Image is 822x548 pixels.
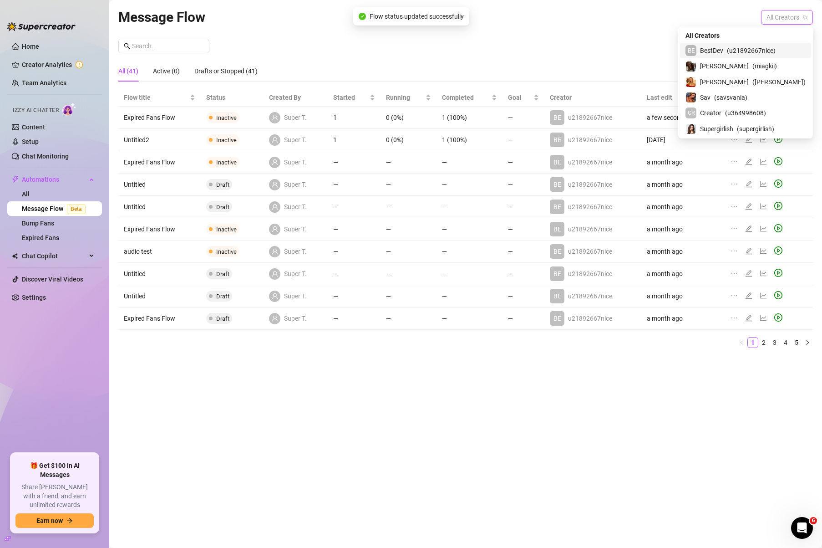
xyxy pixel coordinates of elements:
[774,224,782,232] span: play-circle
[284,246,307,256] span: Super T.
[328,174,381,196] td: —
[264,89,328,107] th: Created By
[22,138,39,145] a: Setup
[22,123,45,131] a: Content
[641,89,726,107] th: Last edit
[118,218,201,241] td: Expired Fans Flow
[553,179,561,189] span: BE
[118,174,201,196] td: Untitled
[700,92,710,102] span: Sav
[758,337,769,348] li: 2
[647,92,713,102] span: Last edit
[760,180,767,188] span: line-chart
[272,315,278,322] span: user
[22,153,69,160] a: Chat Monitoring
[731,203,738,210] span: ellipsis
[641,218,726,241] td: a month ago
[745,136,752,143] span: edit
[745,158,752,165] span: edit
[745,225,752,232] span: edit
[774,157,782,165] span: play-circle
[568,136,612,143] span: u21892667nice
[62,102,76,116] img: AI Chatter
[436,174,502,196] td: —
[791,517,813,539] iframe: Intercom live chat
[502,89,544,107] th: Goal
[731,314,738,322] span: ellipsis
[272,159,278,165] span: user
[436,107,502,129] td: 1 (100%)
[272,204,278,210] span: user
[774,269,782,277] span: play-circle
[67,204,86,214] span: Beta
[118,6,205,28] article: Message Flow
[700,61,749,71] span: [PERSON_NAME]
[544,89,641,107] th: Creator
[745,292,752,299] span: edit
[22,276,83,283] a: Discover Viral Videos
[687,109,695,118] span: CR
[153,66,180,76] div: Active (0)
[284,313,307,323] span: Super T.
[284,269,307,279] span: Super T.
[502,129,544,151] td: —
[436,196,502,218] td: —
[13,106,59,115] span: Izzy AI Chatter
[328,285,381,307] td: —
[328,241,381,263] td: —
[553,291,561,301] span: BE
[436,151,502,174] td: —
[502,151,544,174] td: —
[272,137,278,143] span: user
[328,151,381,174] td: —
[766,10,807,24] span: All Creators
[328,196,381,218] td: —
[802,337,813,348] li: Next Page
[774,291,782,299] span: play-circle
[745,180,752,188] span: edit
[272,181,278,188] span: user
[381,263,436,285] td: —
[436,89,502,107] th: Completed
[502,174,544,196] td: —
[568,181,612,188] span: u21892667nice
[328,107,381,129] td: 1
[568,114,612,121] span: u21892667nice
[272,114,278,121] span: user
[22,79,66,87] a: Team Analytics
[333,92,368,102] span: Started
[381,307,436,330] td: —
[124,43,130,49] span: search
[502,307,544,330] td: —
[774,179,782,188] span: play-circle
[502,285,544,307] td: —
[284,179,307,189] span: Super T.
[7,22,76,31] img: logo-BBDzfeDw.svg
[272,271,278,277] span: user
[700,124,733,134] span: Supergirlish
[641,241,726,263] td: a month ago
[284,224,307,234] span: Super T.
[22,234,59,241] a: Expired Fans
[22,294,46,301] a: Settings
[802,337,813,348] button: right
[641,129,726,151] td: [DATE]
[386,92,424,102] span: Running
[731,225,738,232] span: ellipsis
[687,46,695,56] span: BE
[66,517,73,524] span: arrow-right
[118,263,201,285] td: Untitled
[216,293,229,300] span: Draft
[381,129,436,151] td: 0 (0%)
[568,315,612,322] span: u21892667nice
[502,196,544,218] td: —
[745,203,752,210] span: edit
[725,108,766,118] span: ( u364998608 )
[745,314,752,322] span: edit
[770,338,780,348] a: 3
[381,196,436,218] td: —
[700,108,721,118] span: Creator
[436,263,502,285] td: —
[284,202,307,212] span: Super T.
[502,107,544,129] td: —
